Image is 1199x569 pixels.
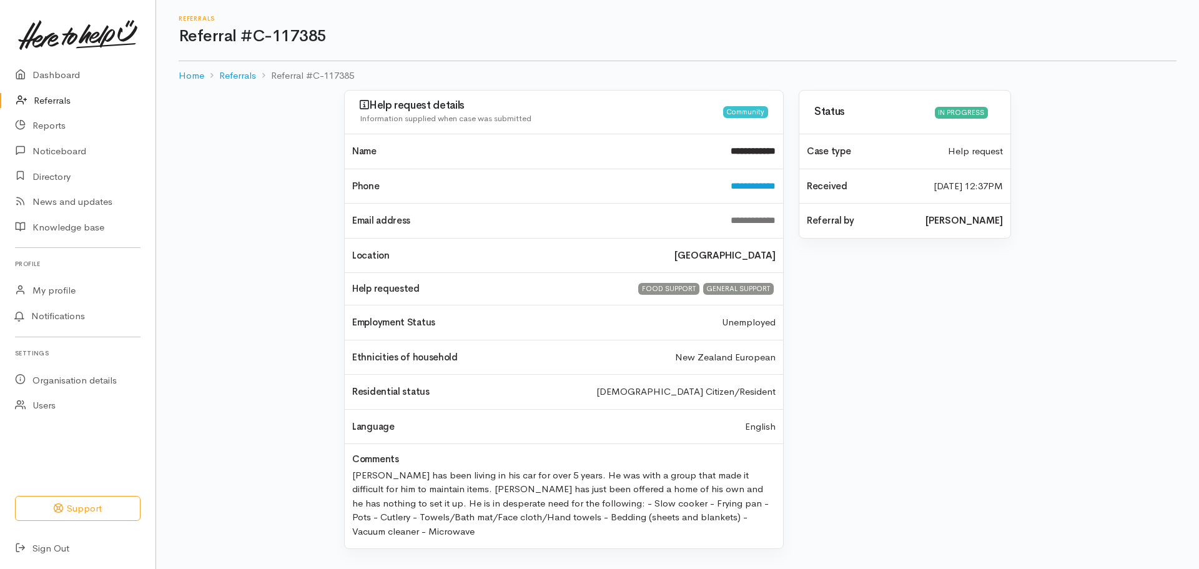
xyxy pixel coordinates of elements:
h4: Received [807,181,919,192]
h4: Name [352,146,716,157]
div: In progress [935,107,988,119]
span: Employment Status [352,316,435,328]
div: [PERSON_NAME] has been living in his car for over 5 years. He was with a group that made it diffi... [345,465,783,539]
h1: Referral #C-117385 [179,27,1177,46]
h6: Profile [15,255,141,272]
h4: Referral by [807,215,910,226]
div: Unemployed [714,315,783,330]
h4: Help requested [352,284,621,294]
div: FOOD SUPPORT [638,283,699,295]
li: Referral #C-117385 [256,69,354,83]
h6: Referrals [179,15,1177,22]
h4: Language [352,422,395,432]
h3: Help request details [360,99,723,112]
span: Ethnicities of household [352,351,458,363]
div: New Zealand European [668,350,783,365]
a: Referrals [219,69,256,83]
b: [GEOGRAPHIC_DATA] [674,249,776,263]
time: [DATE] 12:37PM [934,179,1003,194]
span: Residential status [352,385,430,397]
h4: Phone [352,181,716,192]
button: Support [15,496,141,522]
h3: Status [814,106,927,118]
h4: Location [352,250,659,261]
div: Community [723,106,768,118]
div: English [738,420,783,434]
nav: breadcrumb [179,61,1177,91]
h4: Case type [807,146,933,157]
div: Help request [940,144,1010,159]
h4: Comments [352,454,399,465]
h6: Settings [15,345,141,362]
div: GENERAL SUPPORT [703,283,774,295]
div: [DEMOGRAPHIC_DATA] Citizen/Resident [589,385,783,399]
h4: Email address [352,215,716,226]
b: [PERSON_NAME] [925,214,1003,228]
span: Information supplied when case was submitted [360,113,531,124]
a: Home [179,69,204,83]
